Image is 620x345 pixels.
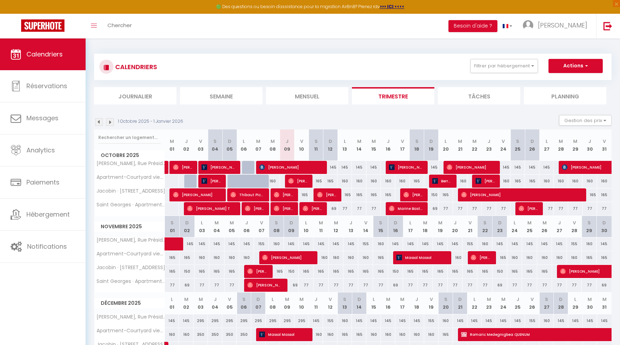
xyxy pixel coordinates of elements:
[224,216,239,237] th: 05
[352,175,366,188] div: 160
[165,216,180,237] th: 01
[239,237,254,250] div: 145
[201,161,235,174] span: [PERSON_NAME]
[266,129,280,161] th: 08
[477,216,492,237] th: 22
[95,188,165,194] span: Jacobin · [STREET_ADDRESS]
[309,175,323,188] div: 165
[567,216,582,237] th: 28
[314,237,328,250] div: 145
[568,202,583,215] div: 77
[517,14,596,38] a: ... [PERSON_NAME]
[299,265,314,278] div: 165
[27,242,67,251] span: Notifications
[352,161,366,174] div: 145
[498,219,502,226] abbr: D
[424,129,439,161] th: 19
[522,251,537,264] div: 160
[366,202,381,215] div: 77
[388,237,403,250] div: 145
[463,216,477,237] th: 21
[496,175,510,188] div: 160
[470,59,538,73] button: Filtrer par hébergement
[201,174,221,188] span: [PERSON_NAME] [PERSON_NAME]
[243,138,245,145] abbr: L
[170,138,174,145] abbr: M
[448,20,497,32] button: Besoin d'aide ?
[213,138,217,145] abbr: S
[537,251,552,264] div: 160
[507,251,522,264] div: 160
[329,265,343,278] div: 165
[358,251,373,264] div: 160
[329,216,343,237] th: 12
[95,265,165,270] span: Jacobin · [STREET_ADDRESS]
[303,202,322,215] span: [PERSON_NAME]
[366,161,381,174] div: 145
[247,265,267,278] span: [PERSON_NAME]
[102,14,137,38] a: Chercher
[496,161,510,174] div: 145
[358,237,373,250] div: 155
[201,219,203,226] abbr: L
[222,129,237,161] th: 05
[454,219,457,226] abbr: J
[269,216,284,237] th: 08
[366,175,381,188] div: 160
[488,138,490,145] abbr: J
[343,265,358,278] div: 165
[381,129,395,161] th: 16
[552,216,567,237] th: 27
[395,129,410,161] th: 17
[424,188,439,201] div: 150
[254,216,269,237] th: 07
[317,188,336,201] span: [PERSON_NAME]
[329,251,343,264] div: 160
[453,202,467,215] div: 77
[537,237,552,250] div: 145
[294,188,309,201] div: 165
[305,219,307,226] abbr: L
[271,138,275,145] abbr: M
[573,219,576,226] abbr: V
[199,138,202,145] abbr: V
[510,161,525,174] div: 145
[433,216,448,237] th: 19
[388,216,403,237] th: 16
[519,202,538,215] span: [PERSON_NAME]
[323,175,337,188] div: 165
[180,265,194,278] div: 150
[469,219,472,226] abbr: V
[552,251,567,264] div: 160
[193,129,208,161] th: 03
[358,216,373,237] th: 14
[380,4,404,10] a: >>> ICI <<<<
[588,138,591,145] abbr: J
[482,129,496,161] th: 23
[424,161,439,174] div: 145
[180,216,194,237] th: 02
[290,219,293,226] abbr: D
[603,22,612,30] img: logout
[510,175,525,188] div: 165
[185,138,188,145] abbr: J
[170,219,174,226] abbr: S
[448,237,463,250] div: 145
[573,138,577,145] abbr: M
[245,202,264,215] span: [PERSON_NAME]
[603,138,606,145] abbr: V
[180,87,262,104] li: Semaine
[502,138,505,145] abbr: V
[439,188,453,201] div: 165
[269,265,284,278] div: 165
[343,216,358,237] th: 13
[323,129,337,161] th: 12
[597,129,612,161] th: 31
[364,219,367,226] abbr: V
[26,81,67,90] span: Réservations
[583,175,597,188] div: 160
[409,219,411,226] abbr: L
[294,129,309,161] th: 10
[597,202,612,215] div: 77
[352,188,366,201] div: 165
